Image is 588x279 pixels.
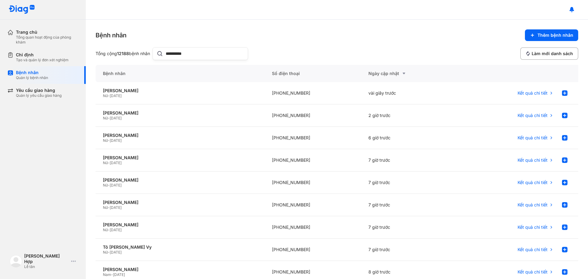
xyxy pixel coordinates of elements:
div: Trang chủ [16,29,78,35]
span: - [111,272,113,277]
span: - [108,116,110,120]
div: Ngày cập nhật [368,70,450,77]
span: [DATE] [113,272,125,277]
div: 2 giờ trước [361,104,458,127]
span: Kết quả chi tiết [518,135,548,141]
div: Tổng quan hoạt động của phòng khám [16,35,78,45]
span: [DATE] [110,138,122,143]
div: [PHONE_NUMBER] [265,127,361,149]
span: Kết quả chi tiết [518,113,548,118]
span: 12188 [117,51,129,56]
span: Nam [103,272,111,277]
div: [PHONE_NUMBER] [265,239,361,261]
span: Nữ [103,116,108,120]
span: Nữ [103,93,108,98]
div: Lễ tân [24,264,69,269]
div: 6 giờ trước [361,127,458,149]
span: - [108,183,110,187]
span: Nữ [103,205,108,210]
span: Nữ [103,160,108,165]
div: [PHONE_NUMBER] [265,82,361,104]
div: [PHONE_NUMBER] [265,149,361,172]
span: [DATE] [110,93,122,98]
span: Nữ [103,138,108,143]
div: Bệnh nhân [96,31,126,40]
div: Bệnh nhân [16,70,48,75]
div: 7 giờ trước [361,194,458,216]
span: Nữ [103,183,108,187]
div: [PERSON_NAME] [103,133,257,138]
span: Kết quả chi tiết [518,269,548,275]
div: Tổng cộng bệnh nhân [96,51,150,56]
span: Nữ [103,250,108,254]
div: 7 giờ trước [361,172,458,194]
span: Kết quả chi tiết [518,157,548,163]
span: - [108,93,110,98]
div: Quản lý bệnh nhân [16,75,48,80]
div: 7 giờ trước [361,239,458,261]
span: Nữ [103,228,108,232]
img: logo [9,5,35,14]
div: Tạo và quản lý đơn xét nghiệm [16,58,69,62]
span: - [108,205,110,210]
div: [PERSON_NAME] [103,222,257,228]
span: [DATE] [110,250,122,254]
div: 7 giờ trước [361,216,458,239]
div: [PERSON_NAME] [103,88,257,93]
span: Kết quả chi tiết [518,180,548,185]
span: Làm mới danh sách [532,51,573,56]
div: [PHONE_NUMBER] [265,172,361,194]
button: Làm mới danh sách [520,47,578,60]
div: Số điện thoại [265,65,361,82]
span: Kết quả chi tiết [518,202,548,208]
span: [DATE] [110,160,122,165]
span: Kết quả chi tiết [518,247,548,252]
div: Tô [PERSON_NAME] Vy [103,244,257,250]
span: - [108,250,110,254]
span: Thêm bệnh nhân [537,32,573,38]
div: [PHONE_NUMBER] [265,104,361,127]
img: logo [10,255,22,267]
button: Thêm bệnh nhân [525,29,578,41]
span: - [108,228,110,232]
div: [PERSON_NAME] [103,200,257,205]
div: [PHONE_NUMBER] [265,216,361,239]
span: Kết quả chi tiết [518,90,548,96]
div: 7 giờ trước [361,149,458,172]
div: Quản lý yêu cầu giao hàng [16,93,62,98]
span: [DATE] [110,205,122,210]
div: [PERSON_NAME] [103,267,257,272]
div: [PERSON_NAME] [103,110,257,116]
span: Kết quả chi tiết [518,224,548,230]
div: [PHONE_NUMBER] [265,194,361,216]
span: [DATE] [110,183,122,187]
span: [DATE] [110,116,122,120]
div: [PERSON_NAME] [103,177,257,183]
span: - [108,160,110,165]
div: Yêu cầu giao hàng [16,88,62,93]
div: [PERSON_NAME] [103,155,257,160]
span: [DATE] [110,228,122,232]
div: vài giây trước [361,82,458,104]
div: [PERSON_NAME] Hợp [24,253,69,264]
span: - [108,138,110,143]
div: Chỉ định [16,52,69,58]
div: Bệnh nhân [96,65,265,82]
